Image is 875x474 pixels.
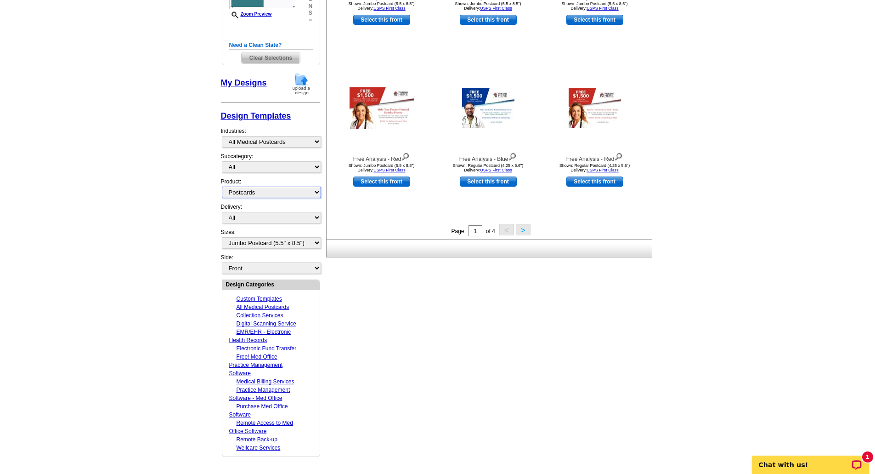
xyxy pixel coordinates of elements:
[460,15,517,25] a: use this design
[331,151,432,163] div: Free Analysis - Red
[614,151,623,161] img: view design details
[237,445,281,451] a: Wellcare Services
[229,329,291,343] a: EMR/EHR - Electronic Health Records
[544,151,645,163] div: Free Analysis - Red
[308,10,312,17] span: s
[486,228,495,234] span: of 4
[308,3,312,10] span: n
[480,168,512,172] a: USPS First Class
[222,280,320,289] div: Design Categories
[566,177,623,187] a: use this design
[508,151,517,161] img: view design details
[237,378,294,385] a: Medical Billing Services
[308,17,312,23] span: »
[221,111,291,120] a: Design Templates
[237,320,296,327] a: Digital Scanning Service
[499,224,514,235] button: <
[221,152,320,177] div: Subcategory:
[373,168,406,172] a: USPS First Class
[401,151,410,161] img: view design details
[237,312,283,319] a: Collection Services
[237,345,297,352] a: Electronic Fund Transfer
[289,72,313,96] img: upload-design
[462,88,514,128] img: Free Analysis - Blue
[229,11,272,17] a: Zoom Preview
[229,403,288,418] a: Purchase Med Office Software
[353,15,410,25] a: use this design
[587,168,619,172] a: USPS First Class
[237,304,289,310] a: All Medical Postcards
[229,420,293,434] a: Remote Access to Med Office Software
[331,1,432,11] div: Shown: Jumbo Postcard (5.5 x 8.5") Delivery:
[221,203,320,228] div: Delivery:
[566,15,623,25] a: use this design
[350,87,414,129] img: Free Analysis - Red
[229,387,290,401] a: Practice Management Software - Med Office
[229,354,283,377] a: Free! Med Office Practice Management Software
[373,6,406,11] a: USPS First Class
[237,296,282,302] a: Custom Templates
[516,224,531,235] button: >
[544,163,645,172] div: Shown: Regular Postcard (4.25 x 5.6") Delivery:
[353,177,410,187] a: use this design
[569,88,621,128] img: Free Analysis - Red
[221,228,320,253] div: Sizes:
[221,122,320,152] div: Industries:
[544,1,645,11] div: Shown: Jumbo Postcard (5.5 x 8.5") Delivery:
[746,445,875,474] iframe: LiveChat chat widget
[480,6,512,11] a: USPS First Class
[229,41,313,50] h5: Need a Clean Slate?
[221,253,320,275] div: Side:
[451,228,464,234] span: Page
[331,163,432,172] div: Shown: Jumbo Postcard (5.5 x 8.5") Delivery:
[460,177,517,187] a: use this design
[237,436,277,443] a: Remote Back-up
[221,78,267,87] a: My Designs
[242,52,300,63] span: Clear Selections
[438,163,539,172] div: Shown: Regular Postcard (4.25 x 5.6") Delivery:
[438,151,539,163] div: Free Analysis - Blue
[221,177,320,203] div: Product:
[438,1,539,11] div: Shown: Jumbo Postcard (5.5 x 8.5") Delivery:
[587,6,619,11] a: USPS First Class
